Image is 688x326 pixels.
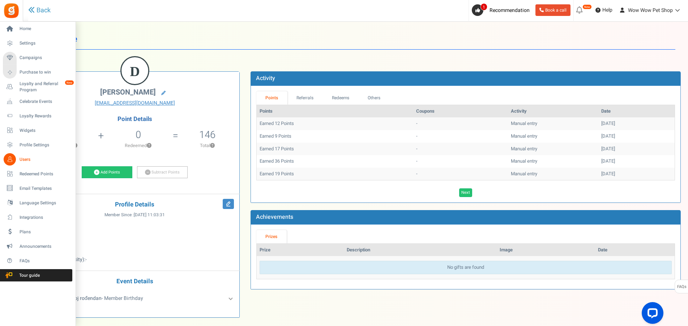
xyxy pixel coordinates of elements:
span: Announcements [20,243,70,250]
span: Widgets [20,128,70,134]
h5: 146 [199,129,215,140]
td: Earned 17 Points [257,143,413,155]
p: : [36,234,234,242]
span: Wow Wow Pet Shop [628,7,673,14]
a: 1 Recommendation [472,4,533,16]
p: Total [179,142,236,149]
h4: Point Details [30,116,239,122]
span: Home [20,26,70,32]
span: Manual entry [511,133,537,139]
a: Profile Settings [3,139,72,151]
span: Settings [20,40,70,46]
td: - [413,130,508,143]
div: [DATE] [601,146,672,152]
h1: User Profile [35,29,675,50]
a: Announcements [3,240,72,252]
td: - [413,168,508,180]
span: Users [20,156,70,163]
a: [EMAIL_ADDRESS][DOMAIN_NAME] [36,100,234,107]
span: Email Templates [20,185,70,192]
button: ? [210,143,215,148]
figcaption: D [121,57,148,85]
img: Gratisfaction [3,3,20,19]
i: Edit Profile [223,199,234,209]
a: Redeemed Points [3,168,72,180]
b: Achievements [256,213,293,221]
span: Manual entry [511,120,537,127]
a: Subtract Points [137,166,188,179]
span: Member Since : [104,212,165,218]
p: Redeemed [105,142,172,149]
a: Home [3,23,72,35]
td: Earned 36 Points [257,155,413,168]
th: Date [595,244,675,256]
span: Recommendation [490,7,530,14]
span: FAQs [20,258,70,264]
span: Plans [20,229,70,235]
button: ? [147,143,151,148]
a: Loyalty Rewards [3,110,72,122]
h5: 0 [136,129,141,140]
td: - [413,143,508,155]
a: Referrals [287,91,323,105]
th: Coupons [413,105,508,118]
em: New [65,80,74,85]
td: Earned 12 Points [257,117,413,130]
a: Widgets [3,124,72,137]
div: [DATE] [601,120,672,127]
span: Loyalty and Referral Program [20,81,72,93]
th: Prize [257,244,344,256]
th: Activity [508,105,598,118]
a: Redeems [322,91,359,105]
a: Users [3,153,72,166]
td: - [413,117,508,130]
span: Manual entry [511,145,537,152]
a: Celebrate Events [3,95,72,108]
h4: Event Details [36,278,234,285]
span: Celebrate Events [20,99,70,105]
span: Tour guide [3,272,54,279]
p: : [36,223,234,231]
span: 1 [480,3,487,11]
em: New [582,4,592,9]
span: Profile Settings [20,142,70,148]
a: Add Points [82,166,132,179]
a: Language Settings [3,197,72,209]
div: [DATE] [601,158,672,165]
span: Loyalty Rewards [20,113,70,119]
span: FAQs [677,280,687,294]
div: No gifts are found [260,261,672,274]
p: : [36,256,234,263]
a: Email Templates [3,182,72,195]
span: Campaigns [20,55,70,61]
span: - Member Birthday [56,294,143,302]
a: Next [459,188,472,197]
a: Points [256,91,287,105]
div: [DATE] [601,133,672,140]
a: Purchase to win [3,66,72,79]
span: Manual entry [511,170,537,177]
span: [DATE] 11:03:31 [134,212,165,218]
a: Others [359,91,390,105]
span: [PERSON_NAME] [100,87,156,97]
a: FAQs [3,255,72,267]
a: Campaigns [3,52,72,64]
span: Integrations [20,214,70,221]
h4: Profile Details [36,201,234,208]
th: Description [344,244,497,256]
p: : [36,245,234,252]
th: Date [598,105,675,118]
span: Manual entry [511,158,537,164]
a: Integrations [3,211,72,223]
th: Image [497,244,595,256]
a: Prizes [256,230,287,243]
div: [DATE] [601,171,672,177]
a: Settings [3,37,72,50]
td: Earned 19 Points [257,168,413,180]
span: Purchase to win [20,69,70,75]
a: Plans [3,226,72,238]
td: - [413,155,508,168]
b: Activity [256,74,275,83]
b: Unesi svoj rođendan [56,294,102,302]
